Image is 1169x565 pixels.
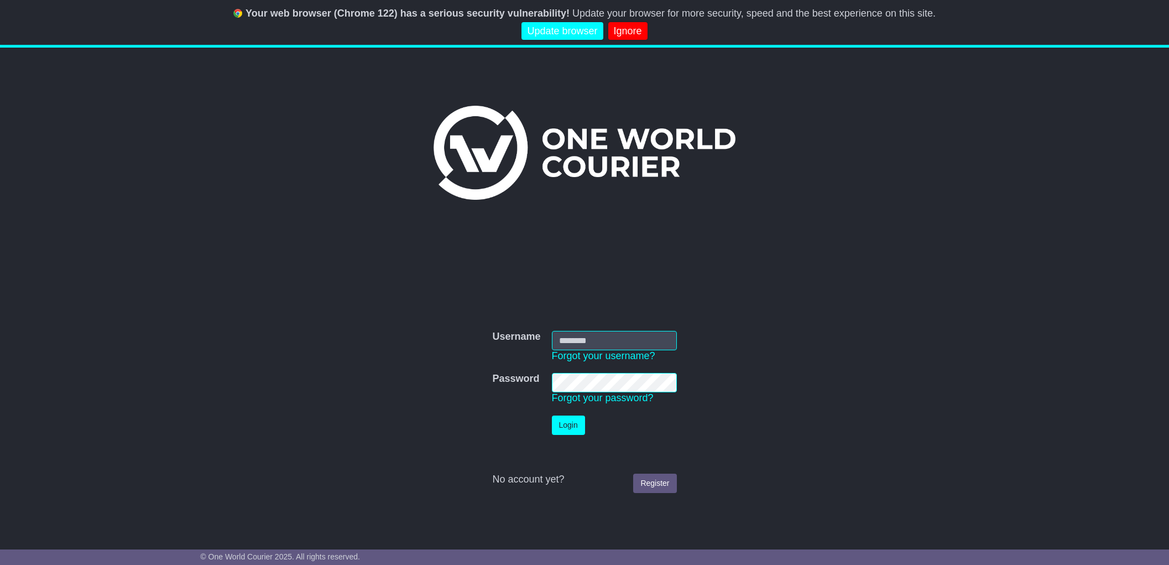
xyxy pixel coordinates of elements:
span: Update your browser for more security, speed and the best experience on this site. [572,8,936,19]
a: Register [633,474,676,493]
a: Forgot your password? [552,392,654,403]
img: One World [434,106,735,200]
b: Your web browser (Chrome 122) has a serious security vulnerability! [246,8,570,19]
div: No account yet? [492,474,676,486]
a: Ignore [608,22,648,40]
button: Login [552,416,585,435]
label: Username [492,331,540,343]
a: Forgot your username? [552,350,655,361]
label: Password [492,373,539,385]
span: © One World Courier 2025. All rights reserved. [200,552,360,561]
a: Update browser [521,22,603,40]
